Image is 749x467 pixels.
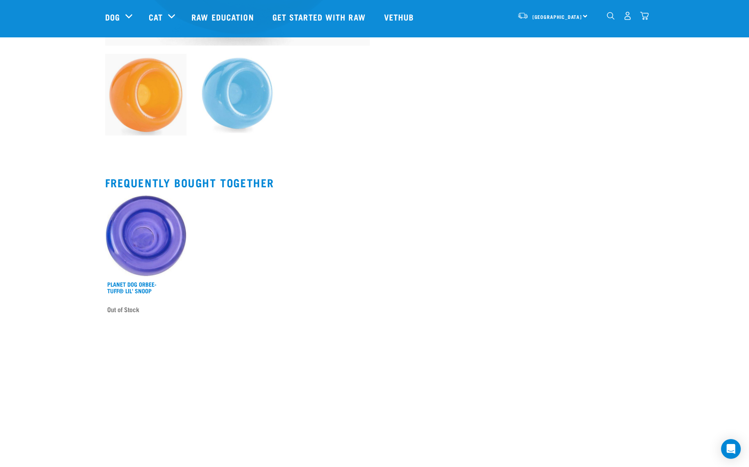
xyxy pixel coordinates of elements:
img: home-icon-1@2x.png [607,12,615,20]
a: Dog [105,11,120,23]
a: Cat [149,11,163,23]
a: Get started with Raw [264,0,376,33]
span: [GEOGRAPHIC_DATA] [532,15,582,18]
img: van-moving.png [517,12,528,19]
img: S559615117977314066 p22 i1 w1000 1024x1024 2x [196,54,278,136]
h2: Frequently bought together [105,176,644,189]
img: S559615117977314066 p22 i4 w1000 1024x1024 2x [105,54,187,136]
a: Vethub [376,0,424,33]
a: Planet Dog Orbee-Tuff® Lil' Snoop [107,283,157,292]
img: Lil Snoop Purple [105,195,187,277]
span: Out of Stock [107,303,139,315]
div: Open Intercom Messenger [721,439,741,459]
img: user.png [623,12,632,20]
a: Raw Education [183,0,264,33]
img: home-icon@2x.png [640,12,649,20]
